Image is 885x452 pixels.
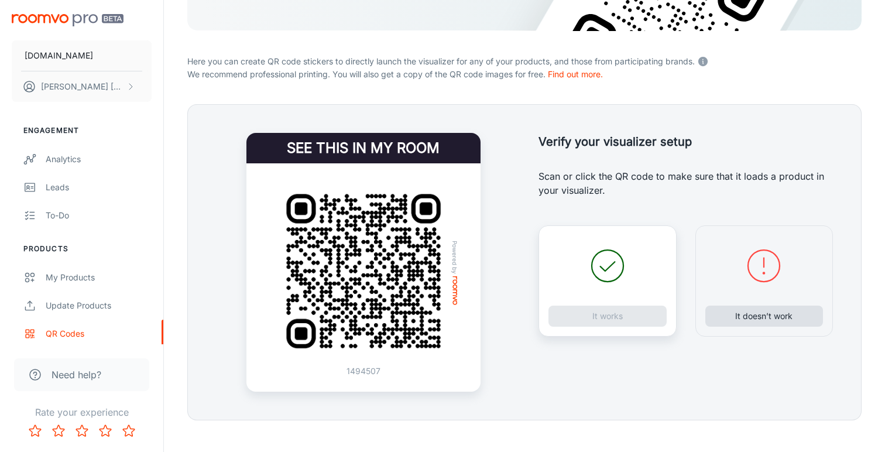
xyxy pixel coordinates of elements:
[46,299,152,312] div: Update Products
[46,327,152,340] div: QR Codes
[246,133,481,392] a: See this in my roomQR Code ExamplePowered byroomvo1494507
[270,177,457,365] img: QR Code Example
[46,271,152,284] div: My Products
[187,68,862,81] p: We recommend professional printing. You will also get a copy of the QR code images for free.
[46,209,152,222] div: To-do
[9,405,154,419] p: Rate your experience
[47,419,70,443] button: Rate 2 star
[347,365,380,378] p: 1494507
[117,419,140,443] button: Rate 5 star
[12,14,124,26] img: Roomvo PRO Beta
[70,419,94,443] button: Rate 3 star
[25,49,93,62] p: [DOMAIN_NAME]
[246,133,481,163] h4: See this in my room
[538,169,833,197] p: Scan or click the QR code to make sure that it loads a product in your visualizer.
[12,40,152,71] button: [DOMAIN_NAME]
[452,276,457,305] img: roomvo
[23,419,47,443] button: Rate 1 star
[538,133,833,150] h5: Verify your visualizer setup
[46,153,152,166] div: Analytics
[187,53,862,68] p: Here you can create QR code stickers to directly launch the visualizer for any of your products, ...
[41,80,124,93] p: [PERSON_NAME] [PERSON_NAME]
[548,69,603,79] a: Find out more.
[449,241,461,274] span: Powered by
[52,368,101,382] span: Need help?
[12,71,152,102] button: [PERSON_NAME] [PERSON_NAME]
[46,181,152,194] div: Leads
[94,419,117,443] button: Rate 4 star
[705,306,824,327] button: It doesn’t work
